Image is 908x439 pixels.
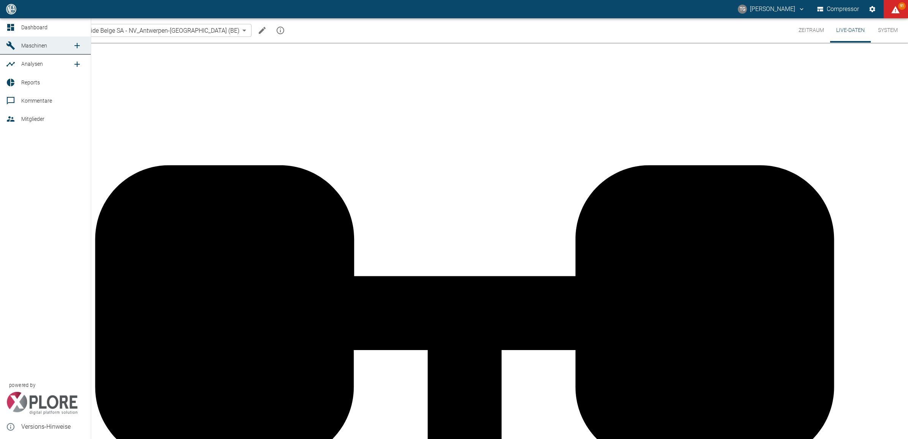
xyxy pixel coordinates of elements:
[21,422,85,431] span: Versions-Hinweise
[21,98,52,104] span: Kommentare
[9,382,35,389] span: powered by
[898,2,906,10] span: 91
[70,57,85,72] a: new /analyses/list/0
[255,23,270,38] button: Machine bearbeiten
[830,18,871,43] button: Live-Daten
[21,24,47,30] span: Dashboard
[6,392,78,415] img: Xplore Logo
[21,79,40,86] span: Reports
[273,23,288,38] button: mission info
[793,18,830,43] button: Zeitraum
[738,5,747,14] div: TG
[816,2,861,16] button: Compressor
[70,38,85,53] a: new /machines
[28,26,239,35] a: 13.0007/1_Air Liquide Belge SA - NV_Antwerpen-[GEOGRAPHIC_DATA] (BE)
[40,26,239,35] span: 13.0007/1_Air Liquide Belge SA - NV_Antwerpen-[GEOGRAPHIC_DATA] (BE)
[865,2,879,16] button: Einstellungen
[21,43,47,49] span: Maschinen
[21,61,43,67] span: Analysen
[737,2,806,16] button: thomas.gregoir@neuman-esser.com
[871,18,905,43] button: System
[5,4,17,14] img: logo
[21,116,44,122] span: Mitglieder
